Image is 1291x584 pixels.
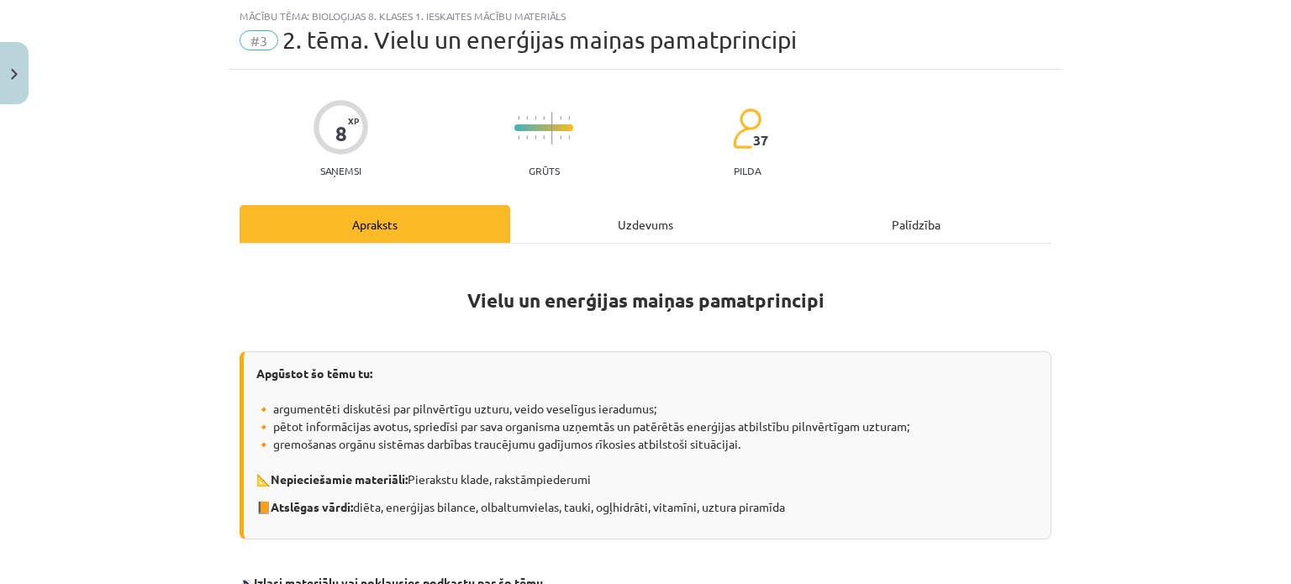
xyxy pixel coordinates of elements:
[11,69,18,80] img: icon-close-lesson-0947bae3869378f0d4975bcd49f059093ad1ed9edebbc8119c70593378902aed.svg
[518,116,519,120] img: icon-short-line-57e1e144782c952c97e751825c79c345078a6d821885a25fce030b3d8c18986b.svg
[335,122,347,145] div: 8
[240,10,1051,22] div: Mācību tēma: Bioloģijas 8. klases 1. ieskaites mācību materiāls
[535,135,536,139] img: icon-short-line-57e1e144782c952c97e751825c79c345078a6d821885a25fce030b3d8c18986b.svg
[560,116,561,120] img: icon-short-line-57e1e144782c952c97e751825c79c345078a6d821885a25fce030b3d8c18986b.svg
[240,351,1051,539] div: 🔸 argumentēti diskutēsi par pilnvērtīgu uzturu, veido veselīgus ieradumus; 🔸 pētot informācijas a...
[781,205,1051,243] div: Palīdzība
[529,165,560,176] p: Grūts
[560,135,561,139] img: icon-short-line-57e1e144782c952c97e751825c79c345078a6d821885a25fce030b3d8c18986b.svg
[568,116,570,120] img: icon-short-line-57e1e144782c952c97e751825c79c345078a6d821885a25fce030b3d8c18986b.svg
[526,135,528,139] img: icon-short-line-57e1e144782c952c97e751825c79c345078a6d821885a25fce030b3d8c18986b.svg
[256,453,1038,488] p: 📐 Pierakstu klade, rakstāmpiederumi
[568,135,570,139] img: icon-short-line-57e1e144782c952c97e751825c79c345078a6d821885a25fce030b3d8c18986b.svg
[271,471,408,487] strong: Nepieciešamie materiāli:
[240,30,278,50] span: #3
[753,133,768,148] span: 37
[256,498,1038,516] p: 📙 diēta, enerģijas bilance, olbaltumvielas, tauki, ogļhidrāti, vitamīni, uztura piramīda
[282,26,797,54] span: 2. tēma. Vielu un enerģijas maiņas pamatprincipi
[732,108,761,150] img: students-c634bb4e5e11cddfef0936a35e636f08e4e9abd3cc4e673bd6f9a4125e45ecb1.svg
[510,205,781,243] div: Uzdevums
[518,135,519,139] img: icon-short-line-57e1e144782c952c97e751825c79c345078a6d821885a25fce030b3d8c18986b.svg
[240,205,510,243] div: Apraksts
[734,165,761,176] p: pilda
[348,116,359,125] span: XP
[467,288,825,313] strong: Vielu un enerģijas maiņas pamatprincipi
[526,116,528,120] img: icon-short-line-57e1e144782c952c97e751825c79c345078a6d821885a25fce030b3d8c18986b.svg
[543,116,545,120] img: icon-short-line-57e1e144782c952c97e751825c79c345078a6d821885a25fce030b3d8c18986b.svg
[271,499,353,514] strong: Atslēgas vārdi:
[551,112,553,145] img: icon-long-line-d9ea69661e0d244f92f715978eff75569469978d946b2353a9bb055b3ed8787d.svg
[314,165,368,176] p: Saņemsi
[256,366,372,381] strong: Apgūstot šo tēmu tu:
[535,116,536,120] img: icon-short-line-57e1e144782c952c97e751825c79c345078a6d821885a25fce030b3d8c18986b.svg
[543,135,545,139] img: icon-short-line-57e1e144782c952c97e751825c79c345078a6d821885a25fce030b3d8c18986b.svg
